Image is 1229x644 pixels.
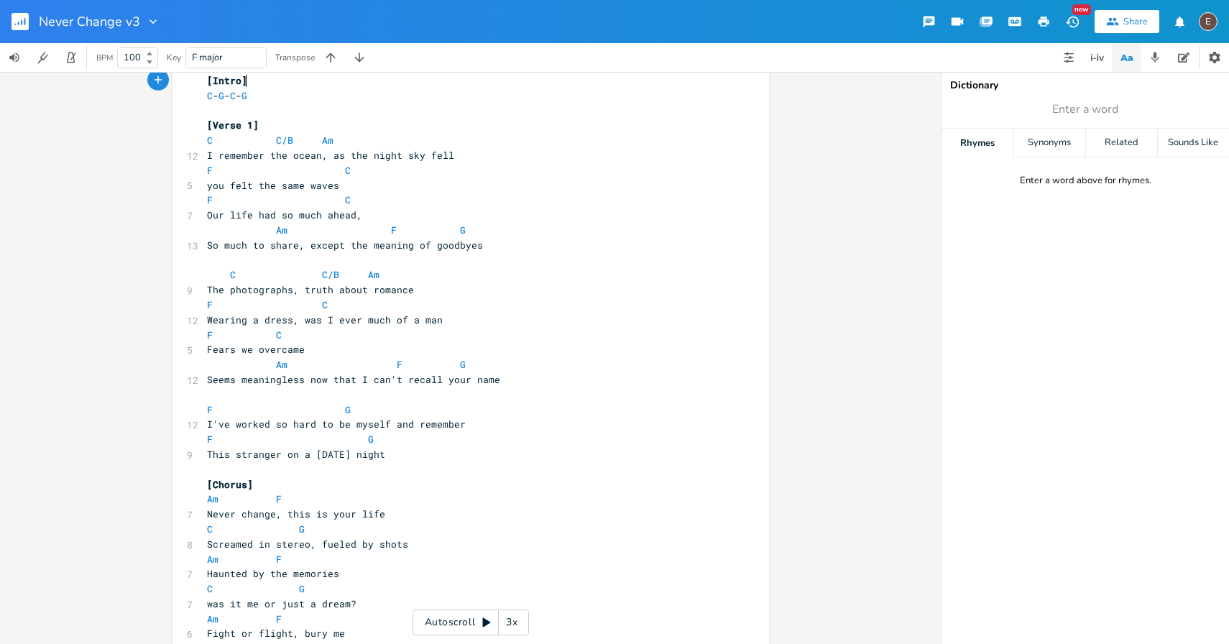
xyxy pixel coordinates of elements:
[207,612,218,625] span: Am
[241,89,247,102] span: G
[207,208,362,221] span: Our life had so much ahead,
[207,433,213,446] span: F
[207,523,213,535] span: C
[1199,12,1218,31] div: edward
[950,80,1220,91] div: Dictionary
[39,15,140,28] span: Never Change v3
[192,51,223,64] span: F major
[218,89,224,102] span: G
[207,343,305,356] span: Fears we overcame
[1095,10,1159,33] button: Share
[207,507,385,520] span: Never change, this is your life
[1199,5,1218,38] button: E
[322,134,333,147] span: Am
[391,224,397,236] span: F
[207,582,213,595] span: C
[368,268,379,281] span: Am
[167,53,181,62] div: Key
[276,553,282,566] span: F
[942,129,1013,157] div: Rhymes
[460,358,466,371] span: G
[345,403,351,416] span: G
[207,418,466,431] span: I've worked so hard to be myself and remember
[207,313,443,326] span: Wearing a dress, was I ever much of a man
[207,239,483,252] span: So much to share, except the meaning of goodbyes
[275,53,315,62] div: Transpose
[207,164,213,177] span: F
[276,134,293,147] span: C/B
[207,553,218,566] span: Am
[207,478,253,491] span: [Chorus]
[276,492,282,505] span: F
[413,609,529,635] div: Autoscroll
[276,612,282,625] span: F
[1020,175,1151,187] div: Enter a word above for rhymes.
[1086,129,1157,157] div: Related
[207,597,356,610] span: was it me or just a dream?
[207,134,213,147] span: C
[207,538,408,551] span: Screamed in stereo, fueled by shots
[1013,129,1085,157] div: Synonyms
[207,283,414,296] span: The photographs, truth about romance
[207,627,345,640] span: Fight or flight, bury me
[460,224,466,236] span: G
[207,328,213,341] span: F
[207,89,253,102] span: - - -
[207,193,213,206] span: F
[276,224,287,236] span: Am
[96,54,113,62] div: BPM
[299,582,305,595] span: G
[207,448,385,461] span: This stranger on a [DATE] night
[368,433,374,446] span: G
[207,403,213,416] span: F
[1058,9,1087,34] button: New
[1072,4,1091,15] div: New
[207,149,454,162] span: I remember the ocean, as the night sky fell
[345,193,351,206] span: C
[207,74,247,87] span: [Intro]
[345,164,351,177] span: C
[207,119,259,132] span: [Verse 1]
[207,567,339,580] span: Haunted by the memories
[207,373,500,386] span: Seems meaningless now that I can't recall your name
[230,268,236,281] span: C
[322,298,328,311] span: C
[276,358,287,371] span: Am
[1052,101,1118,118] span: Enter a word
[322,268,339,281] span: C/B
[207,89,213,102] span: C
[1123,15,1148,28] div: Share
[1158,129,1229,157] div: Sounds Like
[499,609,525,635] div: 3x
[207,179,339,192] span: you felt the same waves
[397,358,402,371] span: F
[207,298,213,311] span: F
[299,523,305,535] span: G
[230,89,236,102] span: C
[276,328,282,341] span: C
[207,492,218,505] span: Am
